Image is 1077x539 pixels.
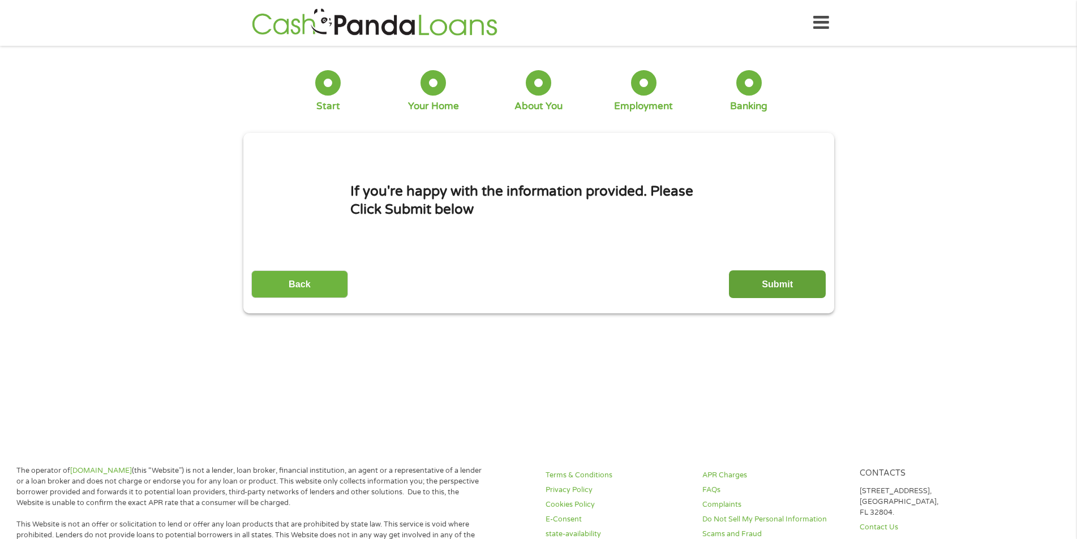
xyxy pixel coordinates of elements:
a: [DOMAIN_NAME] [70,466,132,475]
a: Do Not Sell My Personal Information [702,514,846,525]
img: GetLoanNow Logo [248,7,501,39]
a: Complaints [702,499,846,510]
p: [STREET_ADDRESS], [GEOGRAPHIC_DATA], FL 32804. [860,486,1003,518]
a: E-Consent [546,514,689,525]
div: Your Home [408,100,459,113]
a: Privacy Policy [546,485,689,495]
h1: If you're happy with the information provided. Please Click Submit below [350,183,727,218]
input: Back [251,270,348,298]
div: Banking [730,100,767,113]
input: Submit [729,270,826,298]
p: The operator of (this “Website”) is not a lender, loan broker, financial institution, an agent or... [16,465,488,508]
a: APR Charges [702,470,846,481]
a: Terms & Conditions [546,470,689,481]
a: FAQs [702,485,846,495]
div: Employment [614,100,673,113]
div: Start [316,100,340,113]
a: Contact Us [860,522,1003,533]
div: About You [514,100,563,113]
a: Cookies Policy [546,499,689,510]
h4: Contacts [860,468,1003,479]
